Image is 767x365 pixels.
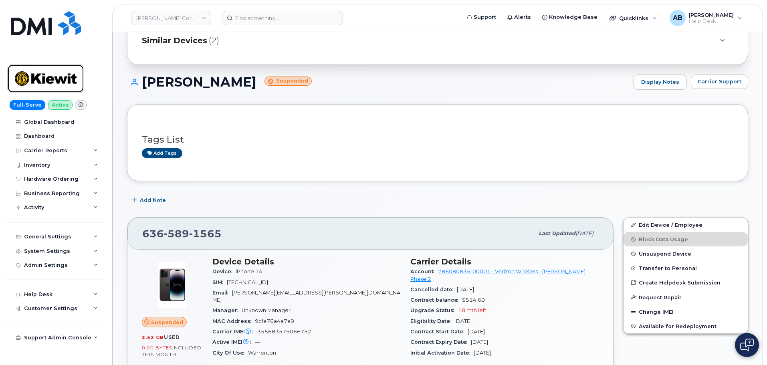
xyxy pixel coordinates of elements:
span: Help Desk [689,18,734,24]
a: Add tags [142,148,182,158]
span: Eligibility Date [410,318,454,324]
span: 1565 [189,228,222,240]
span: Unknown Manager [242,307,291,313]
span: [TECHNICAL_ID] [227,279,268,285]
span: 18 mth left [458,307,486,313]
span: [DATE] [575,230,593,236]
a: 786080835-00001 - Verizon Wireless - [PERSON_NAME] Phase 2 [410,268,585,282]
span: Add Note [140,196,166,204]
a: Edit Device / Employee [624,218,748,232]
span: 2.52 GB [142,335,164,340]
span: Carrier IMEI [212,329,257,335]
h3: Tags List [142,135,733,145]
span: Suspended [151,319,183,326]
span: Last updated [539,230,575,236]
img: image20231002-3703462-njx0qo.jpeg [148,261,196,309]
span: Contract Start Date [410,329,468,335]
span: Active IMEI [212,339,255,345]
span: [DATE] [454,318,472,324]
span: (2) [209,35,219,46]
img: Open chat [740,339,754,351]
h3: Device Details [212,257,401,266]
span: [DATE] [457,286,474,292]
span: Initial Activation Date [410,350,474,356]
a: Support [461,9,502,25]
span: Carrier Support [698,78,741,85]
a: Knowledge Base [537,9,603,25]
a: Kiewit Corporation [131,11,211,25]
span: 636 [142,228,222,240]
span: Upgrade Status [410,307,458,313]
span: [DATE] [471,339,488,345]
span: Knowledge Base [549,13,597,21]
button: Carrier Support [691,75,748,89]
span: Unsuspend Device [639,251,691,257]
button: Transfer to Personal [624,261,748,275]
button: Block Data Usage [624,232,748,246]
span: $514.60 [462,297,485,303]
a: Alerts [502,9,537,25]
input: Find something... [222,11,343,25]
span: Cancelled date [410,286,457,292]
span: Alerts [514,13,531,21]
a: Create Helpdesk Submission [624,275,748,290]
span: Similar Devices [142,35,207,46]
span: Email [212,290,232,296]
span: 0.00 Bytes [142,345,172,351]
span: Support [474,13,496,21]
span: Contract balance [410,297,462,303]
span: SIM [212,279,227,285]
span: Warrenton [248,350,276,356]
span: Quicklinks [619,15,648,21]
h1: [PERSON_NAME] [127,75,630,89]
a: Display Notes [634,75,687,90]
span: [PERSON_NAME][EMAIL_ADDRESS][PERSON_NAME][DOMAIN_NAME] [212,290,400,303]
span: — [255,339,260,345]
button: Add Note [127,193,173,208]
span: Account [410,268,438,274]
span: MAC Address [212,318,255,324]
span: [DATE] [474,350,491,356]
span: AB [673,13,682,23]
button: Change IMEI [624,305,748,319]
span: 589 [164,228,189,240]
div: Quicklinks [604,10,662,26]
small: Suspended [264,77,312,86]
span: Contract Expiry Date [410,339,471,345]
span: Device [212,268,236,274]
span: Manager [212,307,242,313]
h3: Carrier Details [410,257,599,266]
span: [DATE] [468,329,485,335]
span: 9cfa76a4a7a9 [255,318,294,324]
button: Unsuspend Device [624,246,748,261]
div: Adam Bake [664,10,748,26]
button: Available for Redeployment [624,319,748,333]
span: Available for Redeployment [639,323,717,329]
span: iPhone 14 [236,268,262,274]
span: City Of Use [212,350,248,356]
span: 355683575066752 [257,329,311,335]
button: Request Repair [624,290,748,305]
span: [PERSON_NAME] [689,12,734,18]
span: used [164,334,180,340]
